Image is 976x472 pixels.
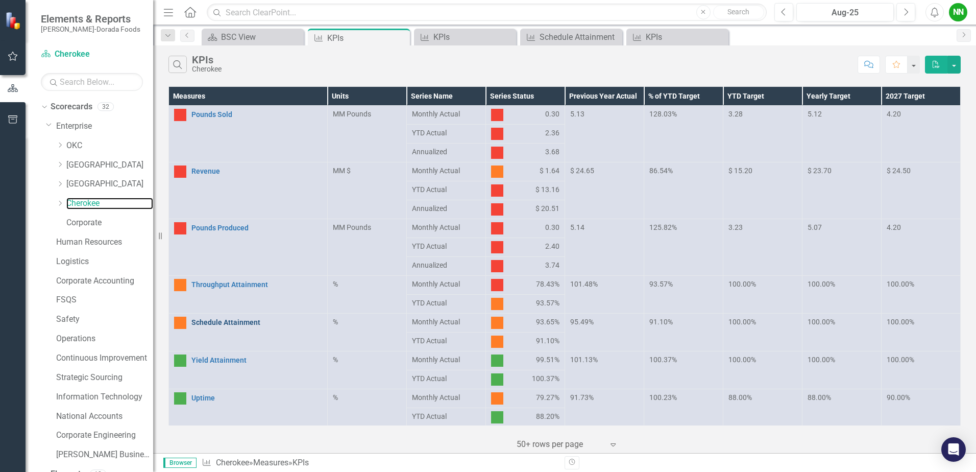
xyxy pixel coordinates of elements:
span: 3.28 [728,110,743,118]
a: Safety [56,314,153,325]
div: KPIs [646,31,726,43]
div: Open Intercom Messenger [941,437,966,462]
span: $ 13.16 [535,184,559,197]
span: Monthly Actual [412,166,480,176]
span: 5.07 [808,223,822,231]
span: Browser [163,458,197,468]
span: YTD Actual [412,128,480,138]
span: % [333,280,338,288]
div: » » [202,457,557,469]
span: YTD Actual [412,241,480,251]
a: BSC View [204,31,301,43]
span: Monthly Actual [412,279,480,289]
a: Enterprise [56,121,153,132]
img: Warning [491,166,503,178]
span: YTD Actual [412,336,480,346]
span: 2.40 [545,241,559,253]
span: 100.00% [728,356,756,364]
img: Above Target [174,355,186,367]
img: Above Target [491,373,503,386]
img: Warning [491,392,503,405]
span: 88.00% [728,393,752,402]
input: Search ClearPoint... [207,4,767,21]
div: BSC View [221,31,301,43]
a: Measures [253,458,288,467]
a: Schedule Attainment [191,319,322,326]
button: NN [949,3,967,21]
span: 100.00% [887,356,914,364]
span: 100.00% [887,280,914,288]
span: 91.73% [570,393,594,402]
a: Corporate [66,217,153,229]
span: MM Pounds [333,110,371,118]
span: 5.13 [570,110,584,118]
span: YTD Actual [412,411,480,421]
span: 95.49% [570,318,594,326]
span: % [333,393,338,402]
span: Search [727,8,749,16]
span: 4.20 [887,223,901,231]
img: Below Plan [491,184,503,197]
img: Below Plan [491,109,503,121]
button: Aug-25 [796,3,894,21]
a: Throughput Attainment [191,281,322,289]
span: 101.13% [570,356,598,364]
span: 100.37% [649,356,677,364]
span: $ 24.65 [570,167,594,175]
span: 3.23 [728,223,743,231]
a: KPIs [629,31,726,43]
img: Below Plan [174,109,186,121]
span: 3.68 [545,147,559,159]
span: 2.36 [545,128,559,140]
div: Cherokee [192,65,222,73]
span: Monthly Actual [412,109,480,119]
img: Above Target [491,355,503,367]
span: 0.30 [545,222,559,234]
a: [PERSON_NAME] Business Unit [56,449,153,461]
small: [PERSON_NAME]-Dorada Foods [41,25,140,33]
div: KPIs [292,458,309,467]
img: Below Plan [491,147,503,159]
span: Monthly Actual [412,222,480,232]
div: Aug-25 [800,7,890,19]
a: Strategic Sourcing [56,372,153,384]
img: Warning [491,336,503,348]
span: $ 1.64 [540,166,559,178]
span: $ 24.50 [887,167,911,175]
span: MM $ [333,167,351,175]
span: 88.20% [536,411,559,423]
a: Logistics [56,256,153,268]
div: KPIs [433,31,514,43]
span: YTD Actual [412,373,480,384]
a: Scorecards [51,101,92,113]
span: 100.00% [887,318,914,326]
a: Revenue [191,168,322,175]
span: 99.51% [536,355,559,367]
span: $ 20.51 [535,203,559,216]
a: Operations [56,333,153,345]
img: Warning [174,279,186,291]
span: Monthly Actual [412,392,480,403]
img: Warning [491,317,503,329]
a: Continuous Improvement [56,352,153,364]
div: KPIs [327,32,407,44]
span: 100.00% [808,356,835,364]
span: 101.48% [570,280,598,288]
span: 93.65% [536,317,559,329]
img: Warning [174,317,186,329]
img: Below Plan [491,222,503,234]
span: $ 15.20 [728,167,752,175]
a: Yield Attainment [191,357,322,364]
a: Information Technology [56,391,153,403]
img: Below Plan [491,279,503,291]
a: Cherokee [216,458,249,467]
div: KPIs [192,54,222,65]
img: Below Plan [174,166,186,178]
span: 88.00% [808,393,831,402]
span: YTD Actual [412,184,480,195]
a: Pounds Sold [191,111,322,119]
img: Warning [491,298,503,310]
a: Cherokee [66,198,153,209]
a: Schedule Attainment [523,31,620,43]
span: Annualized [412,147,480,157]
